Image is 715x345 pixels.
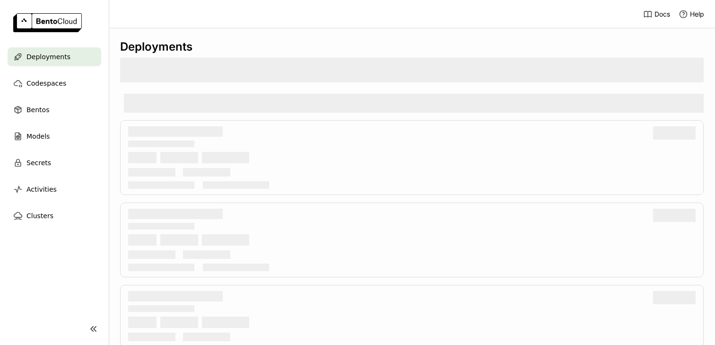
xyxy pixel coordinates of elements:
[8,180,101,199] a: Activities
[654,10,670,18] span: Docs
[26,157,51,168] span: Secrets
[8,206,101,225] a: Clusters
[643,9,670,19] a: Docs
[8,127,101,146] a: Models
[13,13,82,32] img: logo
[8,100,101,119] a: Bentos
[690,10,704,18] span: Help
[26,131,50,142] span: Models
[679,9,704,19] div: Help
[26,184,57,195] span: Activities
[120,40,704,54] div: Deployments
[26,104,49,115] span: Bentos
[8,153,101,172] a: Secrets
[26,78,66,89] span: Codespaces
[26,51,70,62] span: Deployments
[26,210,53,221] span: Clusters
